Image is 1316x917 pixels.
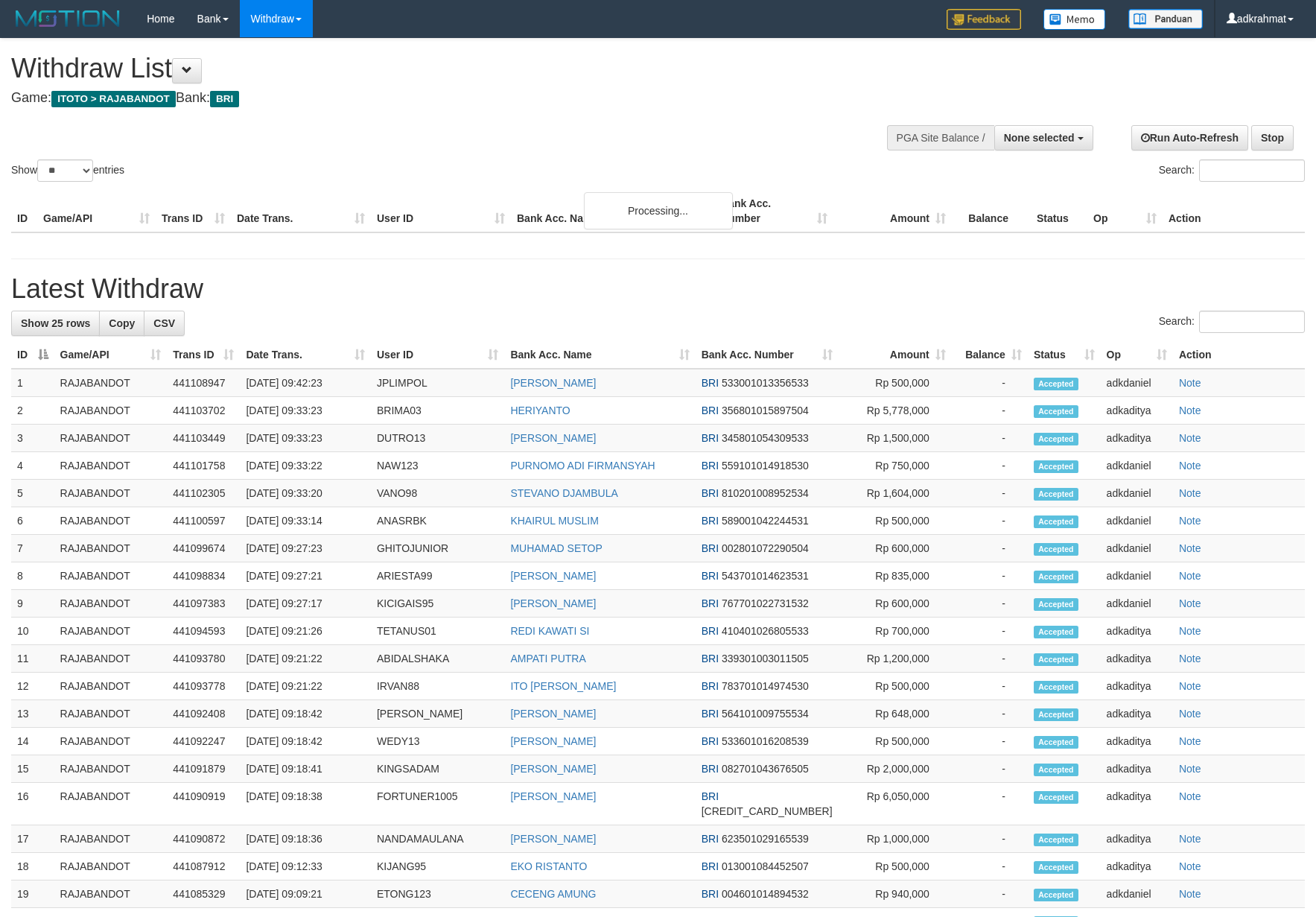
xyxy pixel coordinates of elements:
a: Note [1179,860,1201,872]
td: [DATE] 09:33:22 [240,452,371,480]
th: Bank Acc. Number [715,190,833,232]
td: [DATE] 09:18:36 [240,825,371,853]
td: adkaditya [1101,397,1173,425]
span: BRI [702,515,719,527]
td: 441085329 [167,880,240,908]
th: ID [11,190,37,232]
td: 441090919 [167,783,240,825]
a: Note [1179,653,1201,664]
td: [DATE] 09:21:22 [240,645,371,673]
td: Rp 500,000 [839,728,952,755]
td: [DATE] 09:18:38 [240,783,371,825]
td: [DATE] 09:27:23 [240,535,371,562]
a: Note [1179,625,1201,637]
a: [PERSON_NAME] [510,708,596,720]
td: [DATE] 09:09:21 [240,880,371,908]
label: Search: [1159,159,1305,182]
a: Note [1179,680,1201,692]
a: Note [1179,460,1201,472]
td: FORTUNER1005 [371,783,504,825]
td: [DATE] 09:33:23 [240,397,371,425]
td: 441092408 [167,700,240,728]
span: Copy [109,317,135,329]
td: [DATE] 09:18:41 [240,755,371,783]
td: Rp 5,778,000 [839,397,952,425]
td: TETANUS01 [371,618,504,645]
td: GHITOJUNIOR [371,535,504,562]
th: Balance: activate to sort column ascending [952,341,1028,369]
td: 441100597 [167,507,240,535]
td: RAJABANDOT [54,700,168,728]
a: Note [1179,377,1201,389]
span: Copy 810201008952534 to clipboard [722,487,809,499]
a: Note [1179,790,1201,802]
a: Note [1179,888,1201,900]
span: Accepted [1034,861,1078,874]
td: 11 [11,645,54,673]
a: AMPATI PUTRA [510,653,585,664]
span: Accepted [1034,488,1078,501]
td: adkdaniel [1101,880,1173,908]
span: BRI [702,763,719,775]
th: Date Trans.: activate to sort column ascending [240,341,371,369]
span: Copy 767701022731532 to clipboard [722,597,809,609]
a: HERIYANTO [510,404,570,416]
a: Note [1179,570,1201,582]
input: Search: [1199,159,1305,182]
th: Bank Acc. Name: activate to sort column ascending [504,341,695,369]
span: Copy 356801015897504 to clipboard [722,404,809,416]
td: IRVAN88 [371,673,504,700]
td: 16 [11,783,54,825]
td: [DATE] 09:18:42 [240,700,371,728]
a: REDI KAWATI SI [510,625,589,637]
th: Action [1173,341,1305,369]
td: - [952,618,1028,645]
td: 441108947 [167,369,240,397]
td: - [952,425,1028,452]
th: Trans ID [156,190,231,232]
td: NANDAMAULANA [371,825,504,853]
a: [PERSON_NAME] [510,763,596,775]
input: Search: [1199,311,1305,333]
a: Note [1179,597,1201,609]
a: KHAIRUL MUSLIM [510,515,599,527]
th: Bank Acc. Number: activate to sort column ascending [696,341,839,369]
span: Accepted [1034,681,1078,694]
td: - [952,535,1028,562]
td: - [952,700,1028,728]
td: - [952,755,1028,783]
a: MUHAMAD SETOP [510,542,602,554]
td: 7 [11,535,54,562]
td: RAJABANDOT [54,825,168,853]
td: RAJABANDOT [54,590,168,618]
span: BRI [702,404,719,416]
td: [DATE] 09:18:42 [240,728,371,755]
span: BRI [702,833,719,845]
a: EKO RISTANTO [510,860,587,872]
span: Accepted [1034,571,1078,583]
td: 4 [11,452,54,480]
img: Feedback.jpg [947,9,1021,30]
td: [DATE] 09:33:20 [240,480,371,507]
span: BRI [702,570,719,582]
td: adkaditya [1101,783,1173,825]
td: ANASRBK [371,507,504,535]
span: Copy 004601014894532 to clipboard [722,888,809,900]
span: BRI [702,542,719,554]
td: RAJABANDOT [54,397,168,425]
td: - [952,369,1028,397]
a: [PERSON_NAME] [510,432,596,444]
h1: Withdraw List [11,54,862,83]
td: Rp 2,000,000 [839,755,952,783]
td: RAJABANDOT [54,728,168,755]
td: ABIDALSHAKA [371,645,504,673]
td: [DATE] 09:42:23 [240,369,371,397]
span: Accepted [1034,515,1078,528]
th: Game/API: activate to sort column ascending [54,341,168,369]
td: adkdaniel [1101,452,1173,480]
span: Accepted [1034,791,1078,804]
span: BRI [702,680,719,692]
a: Note [1179,735,1201,747]
a: Note [1179,487,1201,499]
td: Rp 500,000 [839,369,952,397]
